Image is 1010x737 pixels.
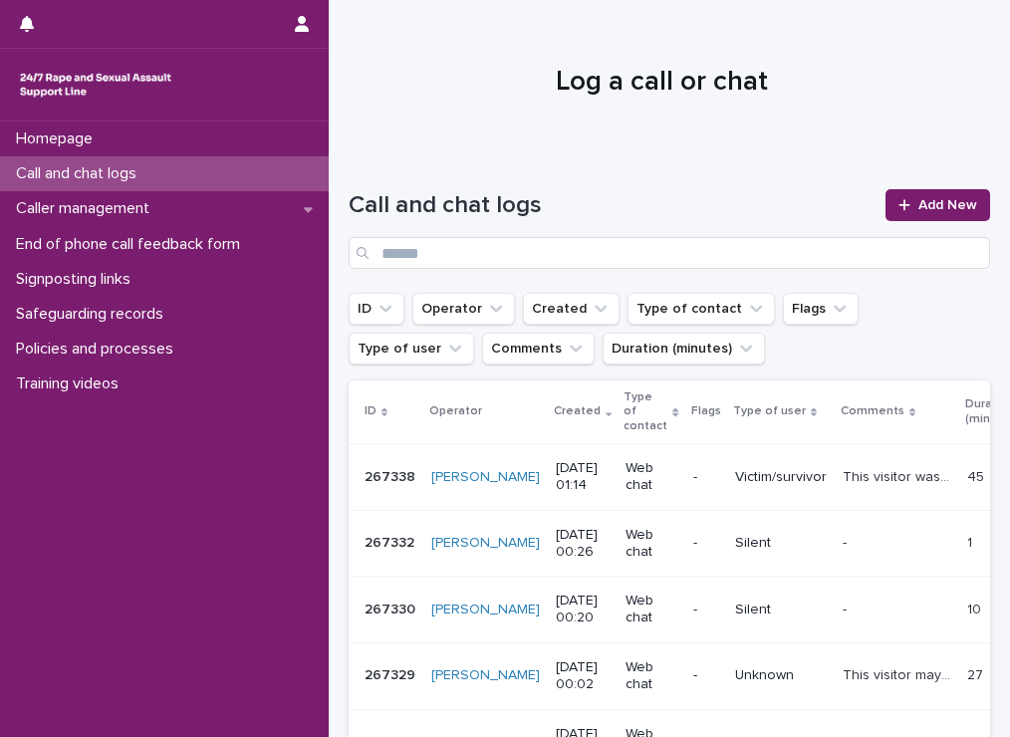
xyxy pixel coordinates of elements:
p: Web chat [626,593,676,626]
p: ID [365,400,377,422]
p: 267329 [365,663,419,684]
button: Operator [412,293,515,325]
p: - [843,531,851,552]
p: - [693,535,719,552]
p: Web chat [626,460,676,494]
p: Silent [735,602,827,618]
a: [PERSON_NAME] [431,602,540,618]
p: This visitor may have been using the service abusively. They shared a sexual experience in ambigu... [843,663,955,684]
p: Policies and processes [8,340,189,359]
input: Search [349,237,990,269]
p: Victim/survivor [735,469,827,486]
p: End of phone call feedback form [8,235,256,254]
p: Operator [429,400,482,422]
button: Type of user [349,333,474,365]
p: 267332 [365,531,418,552]
a: [PERSON_NAME] [431,667,540,684]
p: Homepage [8,129,109,148]
p: [DATE] 01:14 [556,460,610,494]
p: 1 [967,531,976,552]
p: 10 [967,598,985,618]
p: Silent [735,535,827,552]
img: rhQMoQhaT3yELyF149Cw [16,65,175,105]
p: - [693,667,719,684]
p: Web chat [626,527,676,561]
p: Type of contact [624,386,667,437]
p: 267338 [365,465,419,486]
p: [DATE] 00:26 [556,527,610,561]
p: Type of user [733,400,806,422]
h1: Log a call or chat [349,66,975,100]
button: Type of contact [628,293,775,325]
p: Call and chat logs [8,164,152,183]
p: [DATE] 00:20 [556,593,610,626]
p: Comments [841,400,904,422]
button: Comments [482,333,595,365]
button: Duration (minutes) [603,333,765,365]
button: Flags [783,293,859,325]
p: [DATE] 00:02 [556,659,610,693]
p: Flags [691,400,721,422]
h1: Call and chat logs [349,191,874,220]
a: [PERSON_NAME] [431,535,540,552]
p: 27 [967,663,987,684]
p: Web chat [626,659,676,693]
p: - [693,602,719,618]
p: - [843,598,851,618]
button: Created [523,293,620,325]
p: Training videos [8,374,134,393]
a: Add New [885,189,990,221]
p: This visitor was sexually assaulted by her son, who attempted to put his hand down her trousers l... [843,465,955,486]
span: Add New [918,198,977,212]
p: - [693,469,719,486]
p: 45 [967,465,988,486]
p: Created [554,400,601,422]
p: Safeguarding records [8,305,179,324]
p: 267330 [365,598,419,618]
p: Signposting links [8,270,146,289]
a: [PERSON_NAME] [431,469,540,486]
p: Unknown [735,667,827,684]
button: ID [349,293,404,325]
p: Caller management [8,199,165,218]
